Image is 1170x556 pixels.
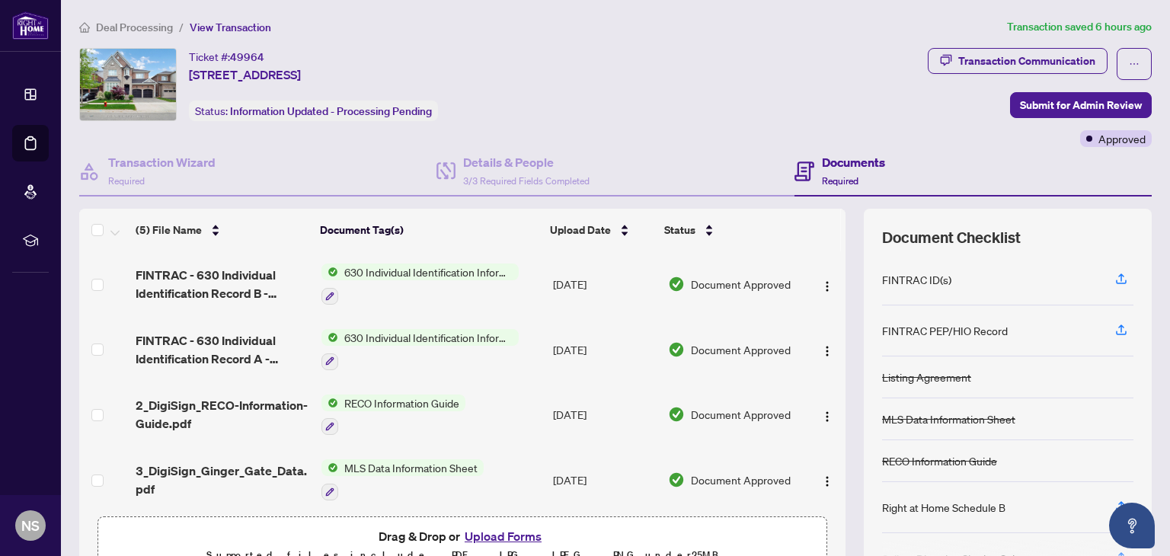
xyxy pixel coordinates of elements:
span: View Transaction [190,21,271,34]
img: Logo [821,475,833,487]
th: (5) File Name [129,209,314,251]
th: Upload Date [544,209,657,251]
span: NS [21,515,40,536]
button: Submit for Admin Review [1010,92,1152,118]
img: Status Icon [321,459,338,476]
article: Transaction saved 6 hours ago [1007,18,1152,36]
button: Upload Forms [460,526,546,546]
span: [STREET_ADDRESS] [189,66,301,84]
img: Document Status [668,341,685,358]
button: Status Icon630 Individual Identification Information Record [321,264,519,305]
span: RECO Information Guide [338,395,465,411]
img: Status Icon [321,329,338,346]
img: Logo [821,345,833,357]
img: Document Status [668,276,685,292]
span: Upload Date [550,222,611,238]
button: Logo [815,468,839,492]
span: (5) File Name [136,222,202,238]
span: 2_DigiSign_RECO-Information-Guide.pdf [136,396,308,433]
span: Document Checklist [882,227,1021,248]
button: Status IconMLS Data Information Sheet [321,459,484,500]
span: Document Approved [691,276,791,292]
span: 49964 [230,50,264,64]
span: Drag & Drop or [379,526,546,546]
span: Document Approved [691,406,791,423]
button: Status Icon630 Individual Identification Information Record [321,329,519,370]
h4: Details & People [463,153,590,171]
span: ellipsis [1129,59,1140,69]
span: MLS Data Information Sheet [338,459,484,476]
td: [DATE] [547,317,662,382]
img: Document Status [668,471,685,488]
img: Logo [821,411,833,423]
div: RECO Information Guide [882,452,997,469]
span: Information Updated - Processing Pending [230,104,432,118]
span: Document Approved [691,471,791,488]
button: Logo [815,272,839,296]
img: Status Icon [321,395,338,411]
button: Open asap [1109,503,1155,548]
img: IMG-W12354034_1.jpg [80,49,176,120]
span: 3/3 Required Fields Completed [463,175,590,187]
div: FINTRAC ID(s) [882,271,951,288]
h4: Transaction Wizard [108,153,216,171]
span: Submit for Admin Review [1020,93,1142,117]
img: Status Icon [321,264,338,280]
li: / [179,18,184,36]
span: home [79,22,90,33]
span: 630 Individual Identification Information Record [338,329,519,346]
button: Transaction Communication [928,48,1108,74]
button: Status IconRECO Information Guide [321,395,465,436]
span: Status [664,222,695,238]
td: [DATE] [547,251,662,317]
button: Logo [815,402,839,427]
div: Listing Agreement [882,369,971,385]
div: Status: [189,101,438,121]
span: Required [822,175,858,187]
th: Document Tag(s) [314,209,545,251]
th: Status [658,209,801,251]
img: Logo [821,280,833,292]
span: Document Approved [691,341,791,358]
div: Ticket #: [189,48,264,66]
div: FINTRAC PEP/HIO Record [882,322,1008,339]
span: Approved [1098,130,1146,147]
button: Logo [815,337,839,362]
h4: Documents [822,153,885,171]
td: [DATE] [547,382,662,448]
img: logo [12,11,49,40]
span: Required [108,175,145,187]
div: MLS Data Information Sheet [882,411,1015,427]
span: FINTRAC - 630 Individual Identification Record B - PropTx-OREA_[DATE] 16_38_12.pdf [136,266,308,302]
span: 630 Individual Identification Information Record [338,264,519,280]
img: Document Status [668,406,685,423]
div: Transaction Communication [958,49,1095,73]
td: [DATE] [547,447,662,513]
span: 3_DigiSign_Ginger_Gate_Data.pdf [136,462,308,498]
span: Deal Processing [96,21,173,34]
span: FINTRAC - 630 Individual Identification Record A - PropTx-OREA_[DATE] 16_40_48.pdf [136,331,308,368]
div: Right at Home Schedule B [882,499,1005,516]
